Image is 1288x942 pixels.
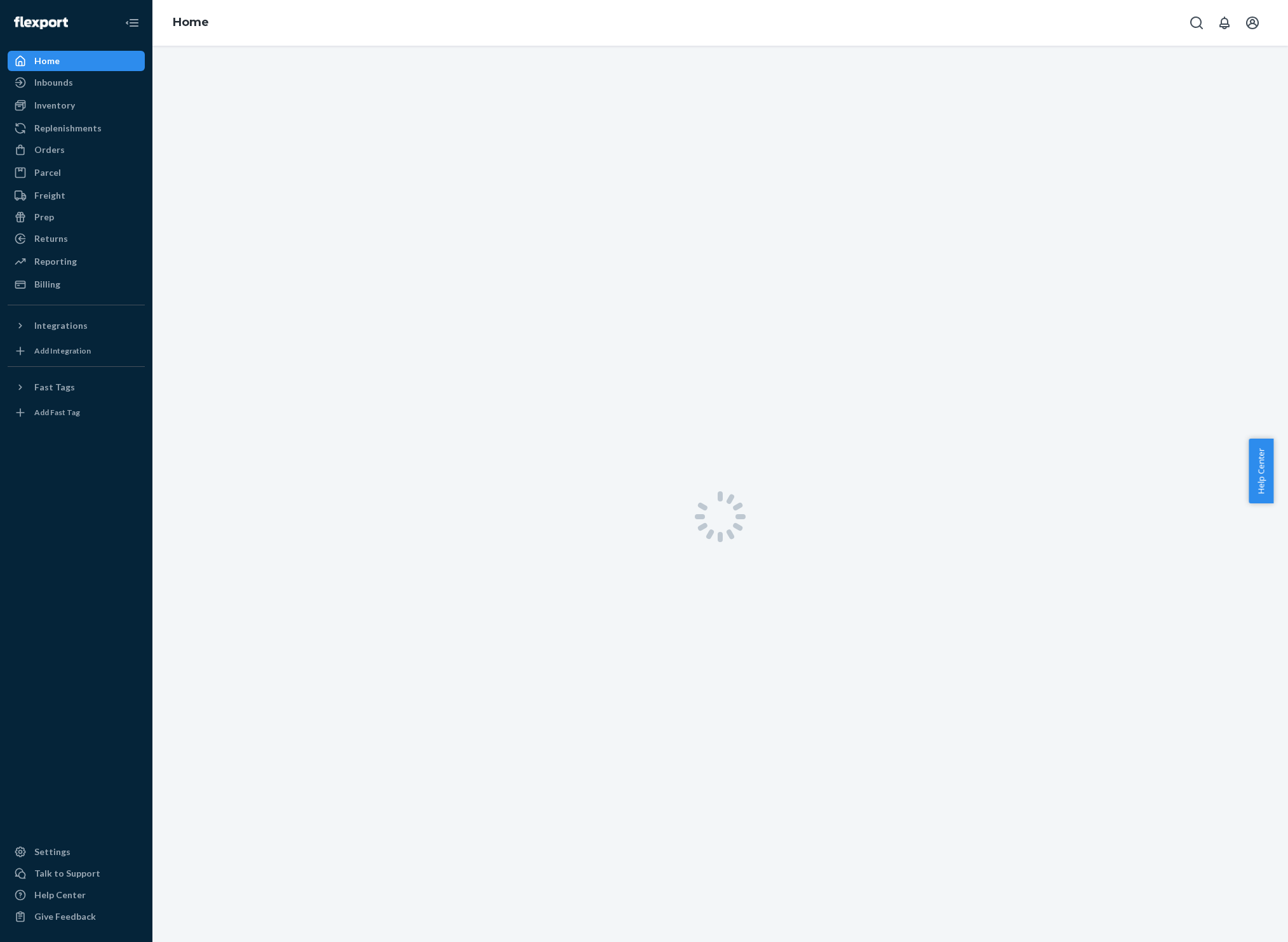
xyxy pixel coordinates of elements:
[34,55,60,67] div: Home
[8,207,145,227] a: Prep
[34,910,96,923] div: Give Feedback
[8,341,145,361] a: Add Integration
[119,10,145,36] button: Close Navigation
[1184,10,1209,36] button: Open Search Box
[14,17,68,29] img: Flexport logo
[34,319,88,332] div: Integrations
[34,846,70,858] div: Settings
[8,315,145,336] button: Integrations
[8,377,145,397] button: Fast Tags
[8,163,145,183] a: Parcel
[1249,439,1273,503] button: Help Center
[163,4,219,41] ol: breadcrumbs
[8,185,145,206] a: Freight
[34,255,77,268] div: Reporting
[1212,10,1237,36] button: Open notifications
[8,140,145,160] a: Orders
[8,51,145,71] a: Home
[8,402,145,423] a: Add Fast Tag
[1240,10,1265,36] button: Open account menu
[8,885,145,905] a: Help Center
[34,232,68,245] div: Returns
[8,863,145,884] button: Talk to Support
[8,95,145,116] a: Inventory
[34,189,65,202] div: Freight
[34,889,86,901] div: Help Center
[8,842,145,862] a: Settings
[8,251,145,272] a: Reporting
[8,118,145,138] a: Replenishments
[34,211,54,223] div: Prep
[34,867,100,880] div: Talk to Support
[34,76,73,89] div: Inbounds
[8,72,145,93] a: Inbounds
[34,381,75,394] div: Fast Tags
[34,122,102,135] div: Replenishments
[8,229,145,249] a: Returns
[34,345,91,356] div: Add Integration
[34,278,60,291] div: Billing
[8,274,145,295] a: Billing
[34,143,65,156] div: Orders
[34,99,75,112] div: Inventory
[173,15,209,29] a: Home
[8,906,145,927] button: Give Feedback
[34,407,80,418] div: Add Fast Tag
[34,166,61,179] div: Parcel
